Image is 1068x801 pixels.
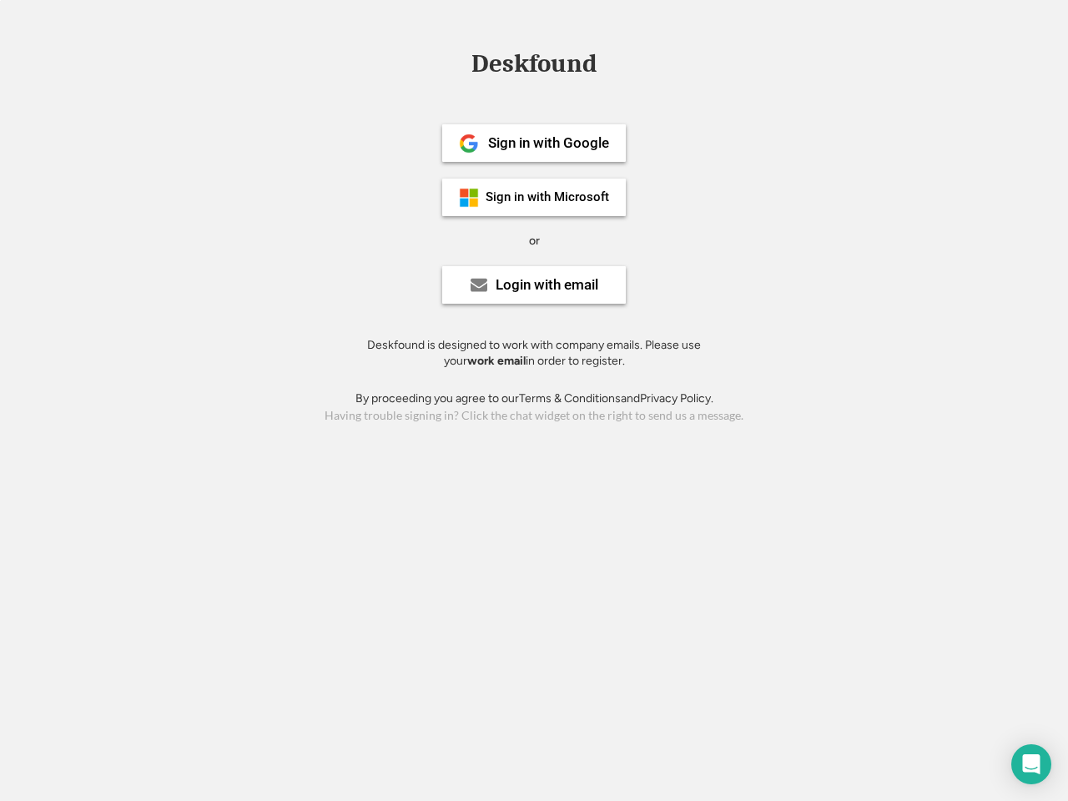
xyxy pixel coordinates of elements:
div: Open Intercom Messenger [1011,744,1051,784]
img: 1024px-Google__G__Logo.svg.png [459,133,479,154]
div: Login with email [496,278,598,292]
div: By proceeding you agree to our and [355,390,713,407]
div: Sign in with Microsoft [486,191,609,204]
strong: work email [467,354,526,368]
div: Sign in with Google [488,136,609,150]
div: Deskfound [463,51,605,77]
a: Terms & Conditions [519,391,621,406]
a: Privacy Policy. [640,391,713,406]
div: Deskfound is designed to work with company emails. Please use your in order to register. [346,337,722,370]
img: ms-symbollockup_mssymbol_19.png [459,188,479,208]
div: or [529,233,540,249]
